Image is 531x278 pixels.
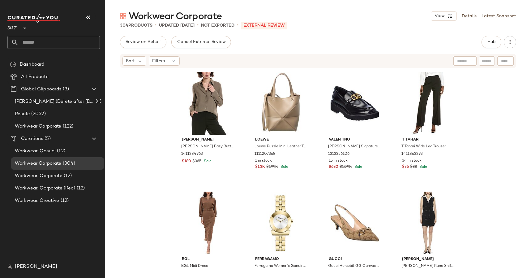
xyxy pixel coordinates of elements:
[418,165,427,169] span: Sale
[181,144,233,150] span: [PERSON_NAME] Easy Button Blouse
[328,151,349,157] span: 1313356106
[7,264,12,269] img: svg%3e
[177,72,239,135] img: 1411284963_RLLATH.jpg
[56,148,65,155] span: (12)
[402,257,454,262] span: [PERSON_NAME]
[152,58,165,64] span: Filters
[237,22,238,29] span: •
[120,22,152,29] div: Products
[15,98,94,105] span: [PERSON_NAME] (Delete after [DATE])
[120,13,126,19] img: svg%3e
[255,257,307,262] span: Ferragamo
[59,197,69,204] span: (12)
[15,263,57,271] span: [PERSON_NAME]
[410,164,417,170] span: $88
[75,185,85,192] span: (12)
[397,192,459,254] img: 1050237328_RLLATH.jpg
[21,73,49,80] span: All Products
[397,72,459,135] img: 1411863293_RLLATH.jpg
[120,23,128,28] span: 304
[155,22,156,29] span: •
[482,36,501,48] button: Hub
[401,144,446,150] span: T Tahari Wide Leg Trouser
[120,36,166,48] button: Review on Behalf
[255,137,307,143] span: Loewe
[15,148,56,155] span: Workwear: Casual
[62,123,74,130] span: (122)
[401,263,454,269] span: [PERSON_NAME] Rune Shift Dress
[329,137,381,143] span: Valentino
[431,11,457,21] button: View
[20,61,44,68] span: Dashboard
[353,165,362,169] span: Sale
[126,58,135,64] span: Sort
[62,160,75,167] span: (304)
[15,185,75,192] span: Workwear: Corporate (Red)
[15,160,62,167] span: Workwear Corporate
[94,98,101,105] span: (4)
[21,135,43,142] span: Curations
[241,22,287,29] p: External REVIEW
[182,257,234,262] span: BGL
[62,172,72,180] span: (12)
[7,14,60,23] img: cfy_white_logo.C9jOOHJF.svg
[125,40,161,45] span: Review on Behalf
[177,40,225,45] span: Cancel External Review
[329,164,338,170] span: $680
[328,144,380,150] span: [PERSON_NAME] Signature Leather Loafer
[203,159,212,163] span: Sale
[402,158,422,164] span: 34 in stock
[15,197,59,204] span: Workwear: Creative
[487,40,496,45] span: Hub
[21,86,62,93] span: Global Clipboards
[255,164,265,170] span: $1.3K
[192,159,201,164] span: $365
[62,86,69,93] span: (3)
[266,164,278,170] span: $1.99K
[482,13,516,20] a: Latest Snapshot
[30,111,46,118] span: (2052)
[255,151,276,157] span: 1111207368
[177,192,239,254] img: 1050378959_RLLATH.jpg
[402,164,409,170] span: $36
[279,165,288,169] span: Sale
[328,263,380,269] span: Gucci Horsebit GG Canvas Slingback Pump
[181,151,203,157] span: 1411284963
[255,144,307,150] span: Loewe Puzzle Mini Leather Tote
[171,36,231,48] button: Cancel External Review
[181,263,208,269] span: BGL Midi Dress
[329,158,348,164] span: 15 in stock
[129,11,222,23] span: Workwear Corporate
[434,14,445,19] span: View
[15,111,30,118] span: Resale
[43,135,50,142] span: (5)
[182,137,234,143] span: [PERSON_NAME]
[401,151,423,157] span: 1411863293
[255,263,307,269] span: Ferragamo Women's Gancino Watch
[201,22,234,29] p: Not Exported
[159,22,195,29] p: updated [DATE]
[324,192,386,254] img: 1313997958_RLLATH.jpg
[250,192,312,254] img: 6010361490_RLLATH.jpg
[402,137,454,143] span: T Tahari
[182,159,191,164] span: $180
[324,72,386,135] img: 1313356106_RLLATH.jpg
[462,13,477,20] a: Details
[15,172,62,180] span: Workwear: Corporate
[340,164,352,170] span: $1.09K
[10,61,16,67] img: svg%3e
[7,21,17,32] span: Gilt
[197,22,199,29] span: •
[250,72,312,135] img: 1111207368_RLLATH.jpg
[329,257,381,262] span: Gucci
[255,158,272,164] span: 1 in stock
[15,123,62,130] span: Workwear Corporate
